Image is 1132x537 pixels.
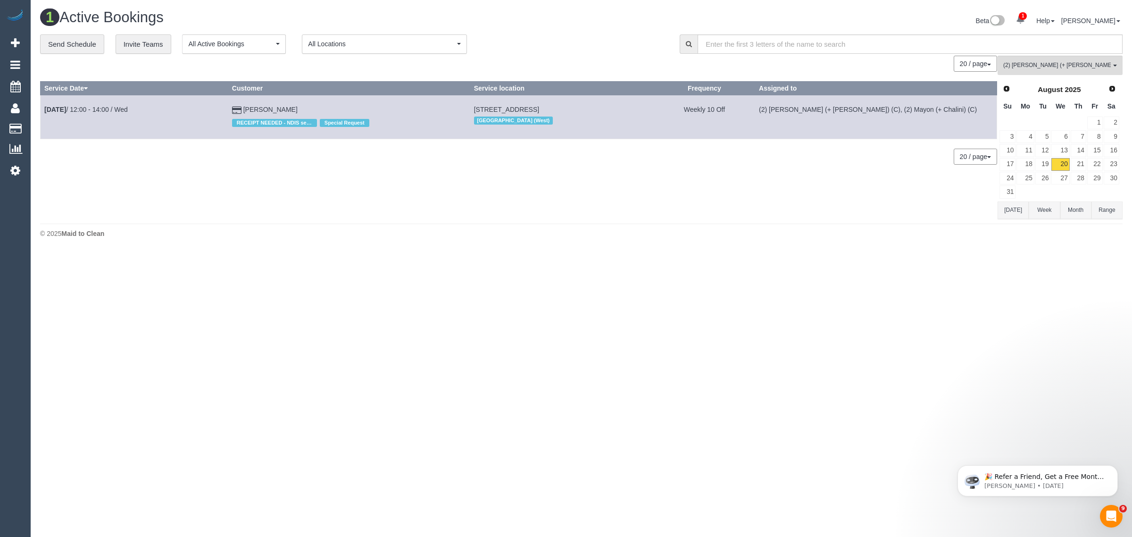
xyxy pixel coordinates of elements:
[1104,130,1119,143] a: 9
[998,56,1123,75] button: (2) [PERSON_NAME] (+ [PERSON_NAME]) (C)
[474,117,553,124] span: [GEOGRAPHIC_DATA] (West)
[1091,201,1123,219] button: Range
[1104,172,1119,185] a: 30
[40,8,59,26] span: 1
[1021,102,1030,110] span: Monday
[1100,505,1123,528] iframe: Intercom live chat
[1071,172,1086,185] a: 28
[943,445,1132,512] iframe: Intercom notifications message
[1087,117,1103,129] a: 1
[1071,144,1086,157] a: 14
[954,149,997,165] nav: Pagination navigation
[232,119,317,126] span: RECEIPT NEEDED - NDIS self-managed
[1051,172,1069,185] a: 27
[243,106,298,113] a: [PERSON_NAME]
[1091,102,1098,110] span: Friday
[1061,17,1120,25] a: [PERSON_NAME]
[40,9,574,25] h1: Active Bookings
[1071,158,1086,171] a: 21
[474,114,650,126] div: Location
[954,149,997,165] button: 20 / page
[989,15,1005,27] img: New interface
[40,34,104,54] a: Send Schedule
[1003,61,1111,69] span: (2) [PERSON_NAME] (+ [PERSON_NAME]) (C)
[954,56,997,72] button: 20 / page
[1104,144,1119,157] a: 16
[1000,83,1013,96] a: Prev
[188,39,274,49] span: All Active Bookings
[654,95,755,139] td: Frequency
[61,230,104,237] strong: Maid to Clean
[1065,85,1081,93] span: 2025
[1119,505,1127,512] span: 9
[1003,102,1012,110] span: Sunday
[1003,85,1010,92] span: Prev
[1104,158,1119,171] a: 23
[1038,85,1063,93] span: August
[1035,172,1051,185] a: 26
[1035,144,1051,157] a: 12
[1035,130,1051,143] a: 5
[1056,102,1065,110] span: Wednesday
[302,34,467,54] button: All Locations
[232,107,241,114] i: Credit Card Payment
[1029,201,1060,219] button: Week
[1051,158,1069,171] a: 20
[654,82,755,95] th: Frequency
[1051,130,1069,143] a: 6
[1104,117,1119,129] a: 2
[1087,130,1103,143] a: 8
[1107,102,1115,110] span: Saturday
[954,56,997,72] nav: Pagination navigation
[1016,172,1034,185] a: 25
[1035,158,1051,171] a: 19
[998,201,1029,219] button: [DATE]
[1087,158,1103,171] a: 22
[228,82,470,95] th: Customer
[1071,130,1086,143] a: 7
[1060,201,1091,219] button: Month
[1108,85,1116,92] span: Next
[1087,144,1103,157] a: 15
[320,119,369,126] span: Special Request
[999,185,1015,198] a: 31
[44,106,66,113] b: [DATE]
[470,95,654,139] td: Service location
[6,9,25,23] img: Automaid Logo
[1011,9,1030,30] a: 1
[999,130,1015,143] a: 3
[41,82,228,95] th: Service Date
[1106,83,1119,96] a: Next
[182,34,286,54] button: All Active Bookings
[999,172,1015,185] a: 24
[116,34,171,54] a: Invite Teams
[1016,144,1034,157] a: 11
[308,39,455,49] span: All Locations
[999,158,1015,171] a: 17
[1051,144,1069,157] a: 13
[1074,102,1082,110] span: Thursday
[1019,12,1027,20] span: 1
[228,95,470,139] td: Customer
[44,106,128,113] a: [DATE]/ 12:00 - 14:00 / Wed
[998,56,1123,70] ol: All Teams
[755,95,997,139] td: Assigned to
[1016,158,1034,171] a: 18
[1039,102,1047,110] span: Tuesday
[40,229,1123,238] div: © 2025
[1016,130,1034,143] a: 4
[470,82,654,95] th: Service location
[698,34,1123,54] input: Enter the first 3 letters of the name to search
[1087,172,1103,185] a: 29
[474,106,539,113] span: [STREET_ADDRESS]
[999,144,1015,157] a: 10
[41,95,228,139] td: Schedule date
[1036,17,1055,25] a: Help
[755,82,997,95] th: Assigned to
